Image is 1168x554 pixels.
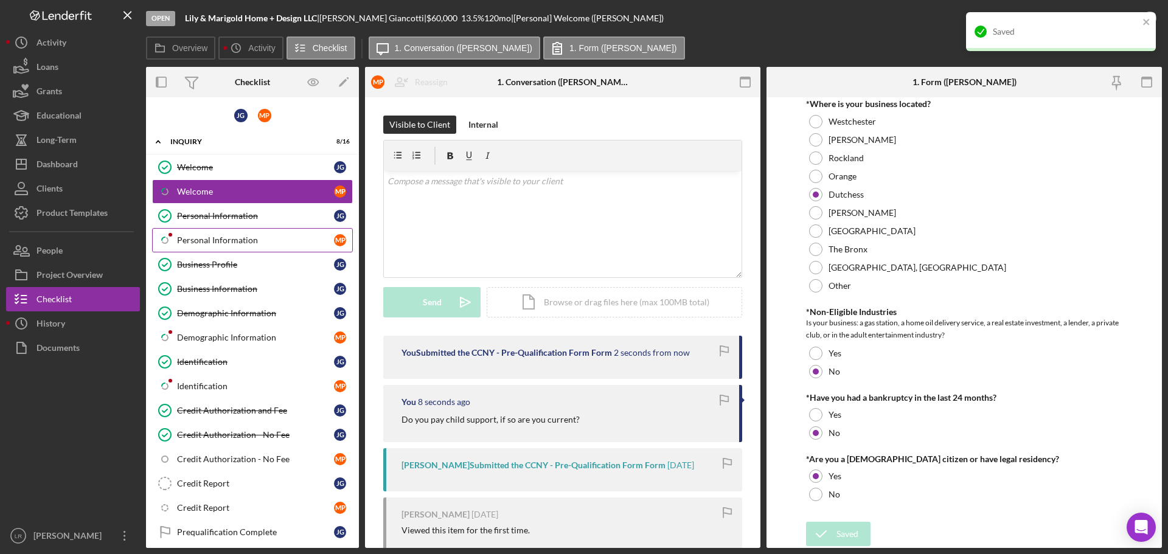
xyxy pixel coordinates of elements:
[6,103,140,128] a: Educational
[146,36,215,60] button: Overview
[6,238,140,263] button: People
[334,356,346,368] div: J G
[829,135,896,145] label: [PERSON_NAME]
[829,117,876,126] label: Westchester
[177,284,334,294] div: Business Information
[1142,17,1151,29] button: close
[383,287,481,317] button: Send
[177,479,334,488] div: Credit Report
[36,336,80,363] div: Documents
[152,496,353,520] a: Credit ReportMP
[6,30,140,55] button: Activity
[334,210,346,222] div: J G
[423,287,442,317] div: Send
[334,526,346,538] div: J G
[829,153,864,163] label: Rockland
[334,502,346,514] div: M P
[15,533,22,539] text: LR
[468,116,498,134] div: Internal
[30,524,109,551] div: [PERSON_NAME]
[218,36,283,60] button: Activity
[401,525,530,535] div: Viewed this item for the first time.
[177,430,334,440] div: Credit Authorization - No Fee
[829,281,851,291] label: Other
[152,228,353,252] a: Personal InformationMP
[401,348,612,358] div: You Submitted the CCNY - Pre-Qualification Form Form
[319,13,426,23] div: [PERSON_NAME] Giancotti |
[334,331,346,344] div: M P
[829,190,864,199] label: Dutchess
[152,179,353,204] a: WelcomeMP
[177,235,334,245] div: Personal Information
[152,325,353,350] a: Demographic InformationMP
[177,503,334,513] div: Credit Report
[1127,513,1156,542] div: Open Intercom Messenger
[177,357,334,367] div: Identification
[177,308,334,318] div: Demographic Information
[371,75,384,89] div: M P
[36,128,77,155] div: Long-Term
[6,336,140,360] a: Documents
[36,176,63,204] div: Clients
[6,201,140,225] a: Product Templates
[177,527,334,537] div: Prequalification Complete
[471,510,498,519] time: 2025-09-08 15:07
[334,453,346,465] div: M P
[334,185,346,198] div: M P
[36,201,108,228] div: Product Templates
[36,238,63,266] div: People
[328,138,350,145] div: 8 / 16
[152,447,353,471] a: Credit Authorization - No FeeMP
[152,252,353,277] a: Business ProfileJG
[36,30,66,58] div: Activity
[334,380,346,392] div: M P
[36,103,82,131] div: Educational
[313,43,347,53] label: Checklist
[146,11,175,26] div: Open
[614,348,690,358] time: 2025-09-09 17:06
[829,244,867,254] label: The Bronx
[235,77,270,87] div: Checklist
[177,406,334,415] div: Credit Authorization and Fee
[177,454,334,464] div: Credit Authorization - No Fee
[806,307,1122,317] div: *Non-Eligible Industries
[334,161,346,173] div: J G
[829,226,916,236] label: [GEOGRAPHIC_DATA]
[401,413,580,426] p: Do you pay child support, if so are you current?
[334,477,346,490] div: J G
[172,43,207,53] label: Overview
[152,471,353,496] a: Credit ReportJG
[829,348,841,358] label: Yes
[6,128,140,152] button: Long-Term
[6,55,140,79] button: Loans
[152,277,353,301] a: Business InformationJG
[152,374,353,398] a: IdentificationMP
[912,77,1017,87] div: 1. Form ([PERSON_NAME])
[334,404,346,417] div: J G
[418,397,470,407] time: 2025-09-09 17:06
[829,367,840,376] label: No
[993,27,1139,36] div: Saved
[36,263,103,290] div: Project Overview
[6,311,140,336] button: History
[401,460,666,470] div: [PERSON_NAME] Submitted the CCNY - Pre-Qualification Form Form
[543,36,685,60] button: 1. Form ([PERSON_NAME])
[6,152,140,176] a: Dashboard
[177,211,334,221] div: Personal Information
[258,109,271,122] div: M P
[667,460,694,470] time: 2025-09-08 15:11
[6,176,140,201] button: Clients
[829,263,1006,272] label: [GEOGRAPHIC_DATA], [GEOGRAPHIC_DATA]
[36,287,72,314] div: Checklist
[177,187,334,196] div: Welcome
[334,258,346,271] div: J G
[511,13,664,23] div: | [Personal] Welcome ([PERSON_NAME])
[484,13,511,23] div: 120 mo
[6,79,140,103] button: Grants
[401,397,416,407] div: You
[462,116,504,134] button: Internal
